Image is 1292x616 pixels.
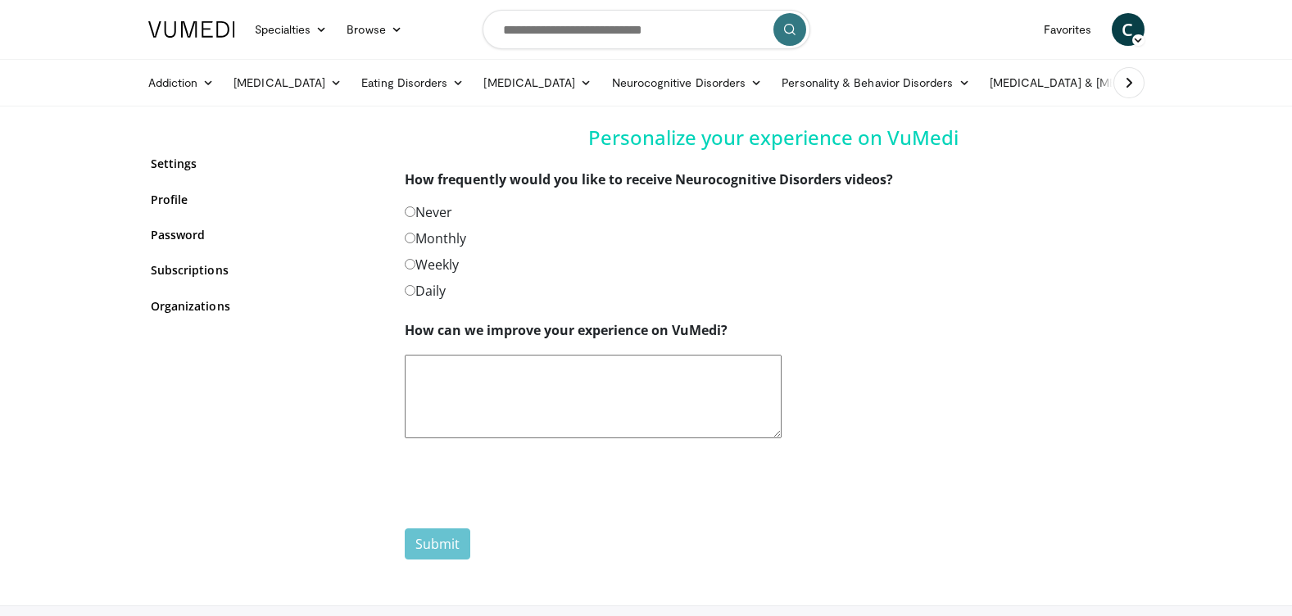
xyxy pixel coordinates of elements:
[1034,13,1102,46] a: Favorites
[405,206,415,217] input: Never
[405,259,415,269] input: Weekly
[980,66,1214,99] a: [MEDICAL_DATA] & [MEDICAL_DATA]
[483,10,810,49] input: Search topics, interventions
[405,285,415,296] input: Daily
[1112,13,1145,46] a: C
[772,66,979,99] a: Personality & Behavior Disorders
[405,202,452,222] label: Never
[151,191,380,208] a: Profile
[148,21,235,38] img: VuMedi Logo
[224,66,351,99] a: [MEDICAL_DATA]
[602,66,773,99] a: Neurocognitive Disorders
[351,66,474,99] a: Eating Disorders
[405,126,1142,150] h4: Personalize your experience on VuMedi
[405,281,446,301] label: Daily
[405,229,466,248] label: Monthly
[337,13,412,46] a: Browse
[151,297,380,315] a: Organizations
[151,155,380,172] a: Settings
[405,255,459,274] label: Weekly
[405,170,893,188] strong: How frequently would you like to receive Neurocognitive Disorders videos?
[245,13,338,46] a: Specialties
[405,233,415,243] input: Monthly
[474,66,601,99] a: [MEDICAL_DATA]
[151,261,380,279] a: Subscriptions
[138,66,224,99] a: Addiction
[151,226,380,243] a: Password
[405,451,654,515] iframe: reCAPTCHA
[405,320,728,340] label: How can we improve your experience on VuMedi?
